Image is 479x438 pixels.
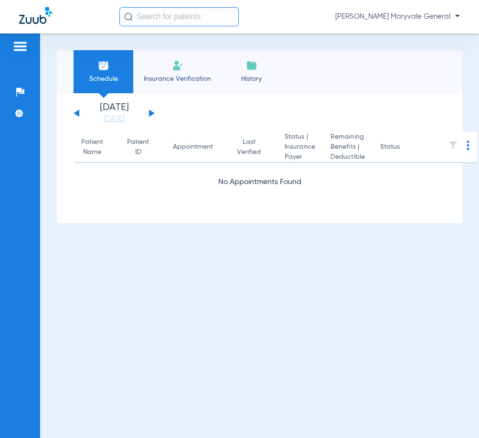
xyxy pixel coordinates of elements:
li: [DATE] [85,103,143,124]
img: History [246,60,257,71]
img: Manual Insurance Verification [172,60,183,71]
span: Insurance Verification [140,74,214,84]
span: [PERSON_NAME] Maryvale General [335,12,460,22]
th: Status | [277,132,323,163]
img: Zuub Logo [19,7,52,24]
input: Search for patients [119,7,239,26]
div: Patient ID [127,137,149,157]
div: Last Verified [237,137,269,157]
div: Patient ID [127,137,158,157]
div: Last Verified [237,137,261,157]
span: Schedule [81,74,126,84]
th: Remaining Benefits | [323,132,373,163]
img: Schedule [98,60,109,71]
img: Search Icon [124,12,133,21]
span: History [229,74,274,84]
div: Patient Name [81,137,103,157]
div: Appointment [173,142,222,152]
a: [DATE] [85,114,143,124]
div: Patient Name [81,137,112,157]
img: hamburger-icon [12,41,28,52]
div: No Appointments Found [74,176,446,188]
img: filter.svg [448,141,458,150]
th: Status [373,132,437,163]
span: Insurance Payer [285,142,315,162]
img: group-dot-blue.svg [467,141,469,150]
div: Appointment [173,142,213,152]
span: Deductible [330,152,365,162]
